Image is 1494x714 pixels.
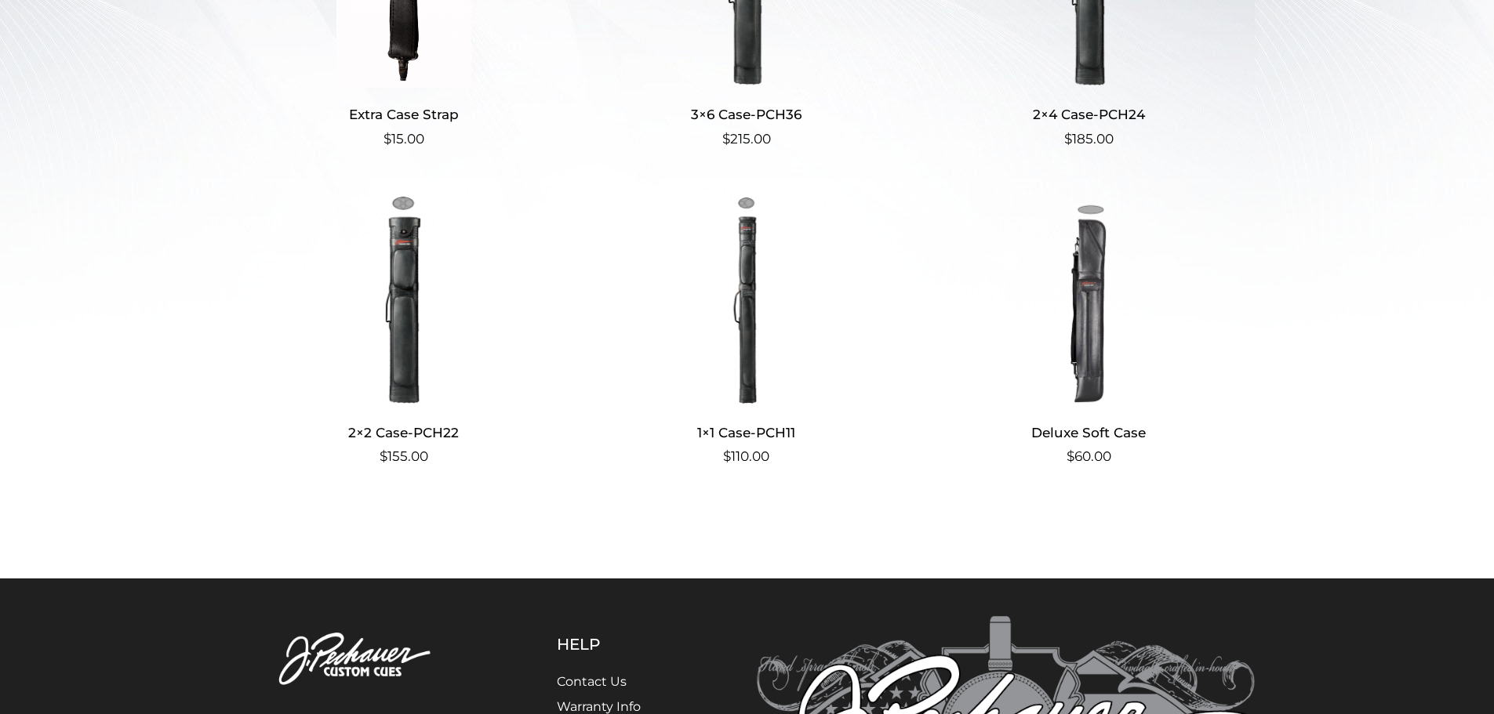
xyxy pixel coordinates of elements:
[252,100,557,129] h2: Extra Case Strap
[936,194,1241,467] a: Deluxe Soft Case $60.00
[380,448,428,464] bdi: 155.00
[594,418,899,447] h2: 1×1 Case-PCH11
[594,100,899,129] h2: 3×6 Case-PCH36
[252,194,557,405] img: 2x2 Case-PCH22
[936,418,1241,447] h2: Deluxe Soft Case
[239,616,479,703] img: Pechauer Custom Cues
[252,418,557,447] h2: 2×2 Case-PCH22
[594,194,899,405] img: 1x1 Case-PCH11
[594,194,899,467] a: 1×1 Case-PCH11 $110.00
[1064,131,1072,147] span: $
[1064,131,1114,147] bdi: 185.00
[557,674,627,689] a: Contact Us
[383,131,391,147] span: $
[723,448,769,464] bdi: 110.00
[1067,448,1074,464] span: $
[557,635,678,654] h5: Help
[383,131,424,147] bdi: 15.00
[1067,448,1111,464] bdi: 60.00
[723,448,731,464] span: $
[936,100,1241,129] h2: 2×4 Case-PCH24
[936,194,1241,405] img: Deluxe Soft Case
[722,131,771,147] bdi: 215.00
[722,131,730,147] span: $
[557,699,641,714] a: Warranty Info
[380,448,387,464] span: $
[252,194,557,467] a: 2×2 Case-PCH22 $155.00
